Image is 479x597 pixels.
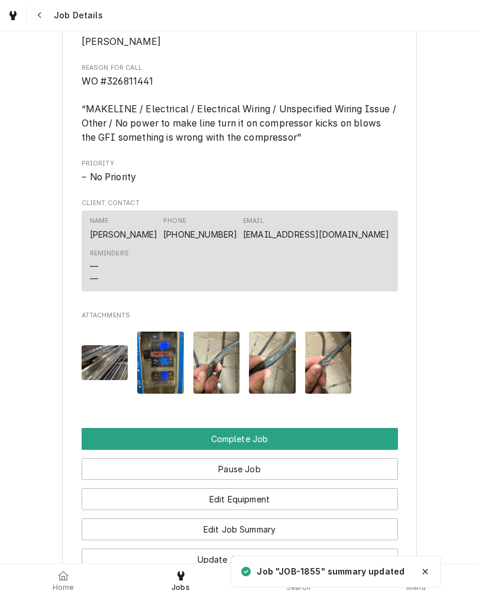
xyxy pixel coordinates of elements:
[50,9,103,21] span: Job Details
[163,216,237,240] div: Phone
[82,458,398,480] button: Pause Job
[171,583,190,592] span: Jobs
[305,332,352,394] img: Q4LbKz5FQimgqB7XPIJ6
[29,5,50,26] button: Navigate back
[286,583,311,592] span: Search
[243,216,389,240] div: Email
[5,566,121,595] a: Home
[90,272,98,285] div: —
[82,210,398,291] div: Contact
[82,159,398,168] span: Priority
[243,229,389,239] a: [EMAIL_ADDRESS][DOMAIN_NAME]
[163,229,237,239] a: [PHONE_NUMBER]
[82,35,398,49] span: Assigned Technician(s)
[137,332,184,394] img: l7i5cf8fTCCcBTbfFdRp
[82,76,399,143] span: WO #326811441 “MAKELINE / Electrical / Electrical Wiring / Unspecified Wiring Issue / Other / No ...
[53,583,74,592] span: Home
[82,311,398,403] div: Attachments
[82,159,398,184] div: Priority
[163,216,186,226] div: Phone
[82,540,398,570] div: Button Group Row
[193,332,240,394] img: SUwvD7EMR1mhcruQAa5I
[82,322,398,403] span: Attachments
[90,249,129,285] div: Reminders
[82,210,398,297] div: Client Contact List
[406,583,426,592] span: Menu
[82,63,398,73] span: Reason For Call
[90,216,158,240] div: Name
[82,36,161,47] span: [PERSON_NAME]
[90,228,158,241] div: [PERSON_NAME]
[122,566,239,595] a: Jobs
[82,63,398,145] div: Reason For Call
[82,199,398,208] span: Client Contact
[2,5,24,26] a: Go to Jobs
[257,566,406,577] div: Job "JOB-1855" summary updated
[82,23,398,48] div: Assigned Technician(s)
[82,345,128,380] img: eVYwk1SQoKCTyH4GjMEQ
[82,488,398,510] button: Edit Equipment
[90,260,98,272] div: —
[82,170,398,184] div: No Priority
[243,216,264,226] div: Email
[82,74,398,144] span: Reason For Call
[82,428,398,450] button: Complete Job
[82,311,398,320] span: Attachments
[82,510,398,540] div: Button Group Row
[90,216,109,226] div: Name
[82,199,398,296] div: Client Contact
[82,480,398,510] div: Button Group Row
[90,249,129,258] div: Reminders
[82,170,398,184] span: Priority
[82,450,398,480] div: Button Group Row
[82,428,398,450] div: Button Group Row
[82,518,398,540] button: Edit Job Summary
[82,549,398,570] button: Update Attachments
[249,332,296,394] img: azZeEbGMQayY3YR4juyz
